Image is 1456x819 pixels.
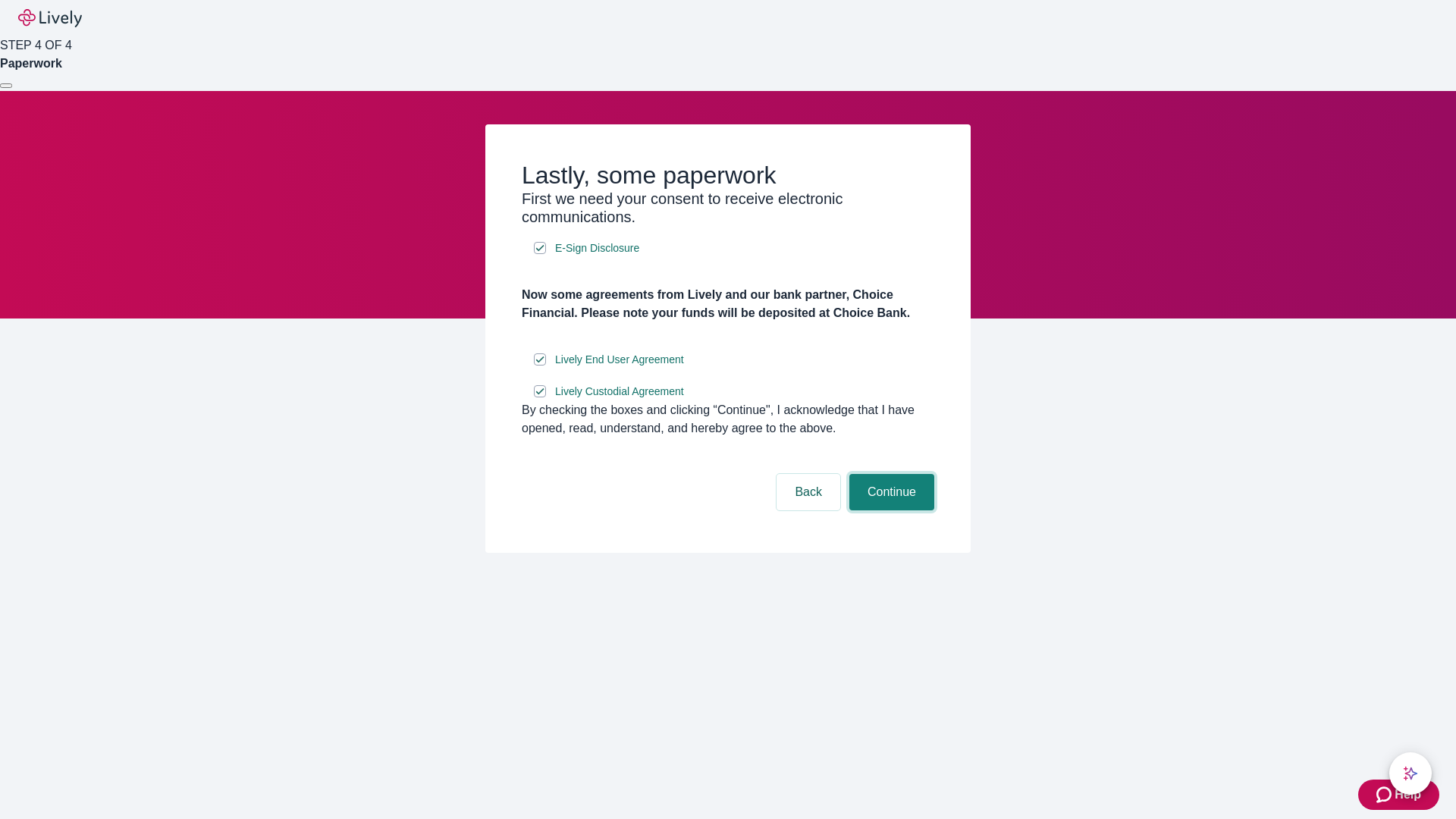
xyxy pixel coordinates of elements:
[522,161,934,190] h2: Lastly, some paperwork
[522,286,934,322] h4: Now some agreements from Lively and our bank partner, Choice Financial. Please note your funds wi...
[552,350,687,369] a: e-sign disclosure document
[552,382,687,401] a: e-sign disclosure document
[849,474,934,510] button: Continue
[1389,752,1432,795] button: chat
[522,190,934,226] h3: First we need your consent to receive electronic communications.
[1403,766,1418,781] svg: Lively AI Assistant
[18,9,82,27] img: Lively
[522,401,934,438] div: By checking the boxes and clicking “Continue", I acknowledge that I have opened, read, understand...
[552,239,642,258] a: e-sign disclosure document
[1376,786,1395,804] svg: Zendesk support icon
[555,352,684,368] span: Lively End User Agreement
[1395,786,1421,804] span: Help
[555,240,639,256] span: E-Sign Disclosure
[1358,780,1439,810] button: Zendesk support iconHelp
[555,384,684,400] span: Lively Custodial Agreement
[777,474,840,510] button: Back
